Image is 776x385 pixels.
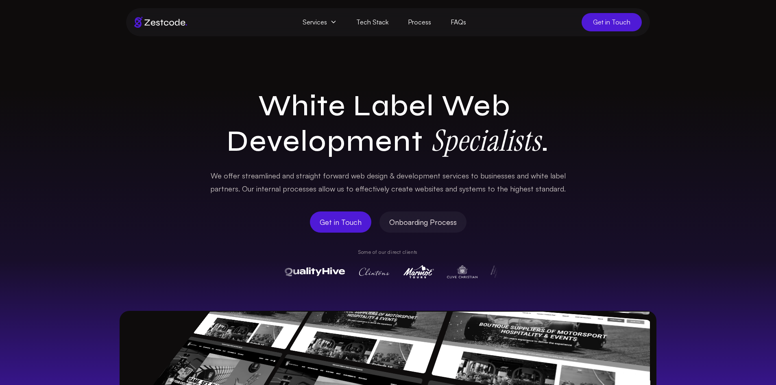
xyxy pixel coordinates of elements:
[415,182,443,195] span: websites
[447,265,477,278] img: Clive Christian
[367,169,388,182] span: design
[397,169,440,182] span: development
[403,265,434,278] img: Marmot Tours
[284,265,344,278] img: QualityHive
[398,13,441,31] a: Process
[379,211,466,233] a: Onboarding Process
[346,182,353,195] span: to
[211,169,222,182] span: We
[256,182,281,195] span: internal
[531,169,548,182] span: white
[282,169,294,182] span: and
[210,182,240,195] span: partners.
[134,17,187,28] img: Brand logo of zestcode digital
[278,249,498,255] p: Some of our direct clients
[431,122,541,160] strong: Specialists
[480,169,515,182] span: businesses
[459,182,486,195] span: systems
[471,169,478,182] span: to
[510,182,534,195] span: highest
[337,182,344,195] span: us
[497,182,508,195] span: the
[390,169,395,182] span: &
[517,169,529,182] span: and
[296,169,321,182] span: straight
[536,182,566,195] span: standard.
[389,216,457,228] span: Onboarding Process
[355,182,389,195] span: effectively
[242,169,280,182] span: streamlined
[283,182,316,195] span: processes
[357,265,390,278] img: Clintons Cards
[318,182,335,195] span: allow
[490,265,520,278] img: Pulse
[351,169,365,182] span: web
[445,182,457,195] span: and
[347,13,398,31] a: Tech Stack
[258,88,346,123] span: White
[224,169,240,182] span: offer
[550,169,566,182] span: label
[353,88,434,123] span: Label
[194,288,319,350] img: BAM Motorsports
[431,123,549,159] span: .
[442,169,469,182] span: services
[310,211,371,233] a: Get in Touch
[323,169,349,182] span: forward
[293,13,347,31] span: Services
[488,182,495,195] span: to
[391,182,413,195] span: create
[320,216,362,228] span: Get in Touch
[582,13,642,31] a: Get in Touch
[441,13,476,31] a: FAQs
[227,124,423,159] span: Development
[242,182,254,195] span: Our
[440,284,650,377] img: Quality Hive UI
[442,88,510,123] span: Web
